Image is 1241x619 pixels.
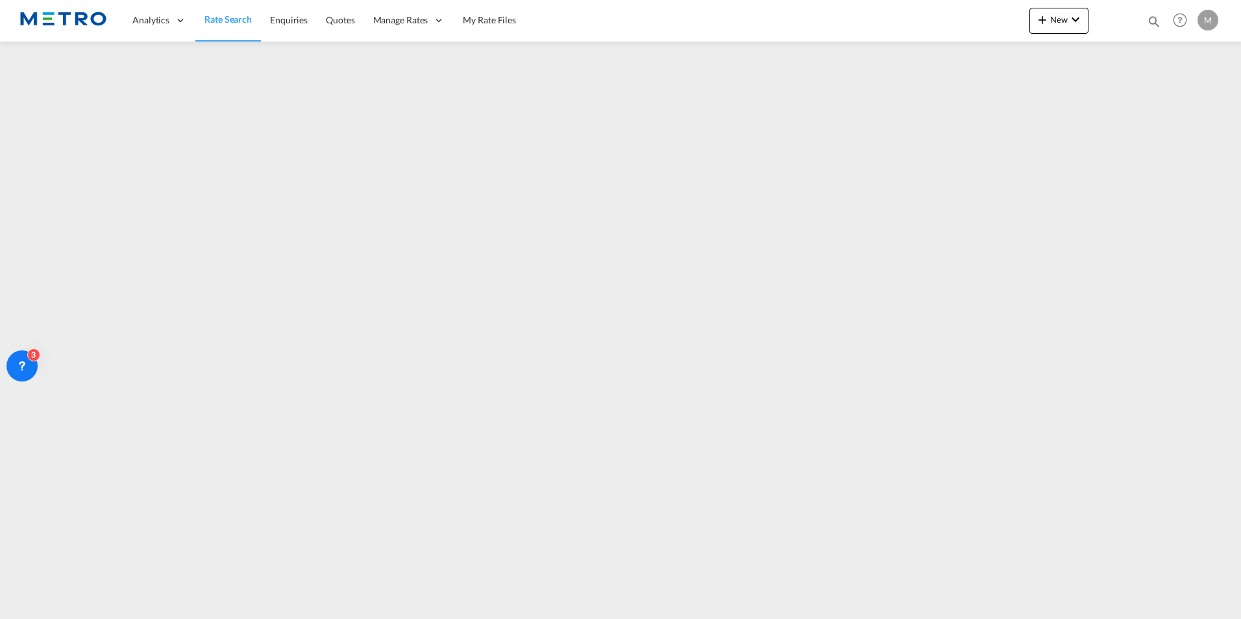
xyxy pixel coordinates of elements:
span: Help [1169,9,1191,31]
span: Quotes [326,14,354,25]
img: 25181f208a6c11efa6aa1bf80d4cef53.png [19,6,107,35]
div: Help [1169,9,1198,32]
md-icon: icon-magnify [1147,14,1161,29]
md-icon: icon-chevron-down [1068,12,1083,27]
span: Manage Rates [373,14,428,27]
button: icon-plus 400-fgNewicon-chevron-down [1029,8,1088,34]
span: New [1035,14,1083,25]
span: Rate Search [204,14,252,25]
span: My Rate Files [463,14,516,25]
div: icon-magnify [1147,14,1161,34]
span: Analytics [132,14,169,27]
div: M [1198,10,1218,30]
md-icon: icon-plus 400-fg [1035,12,1050,27]
span: Enquiries [270,14,308,25]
